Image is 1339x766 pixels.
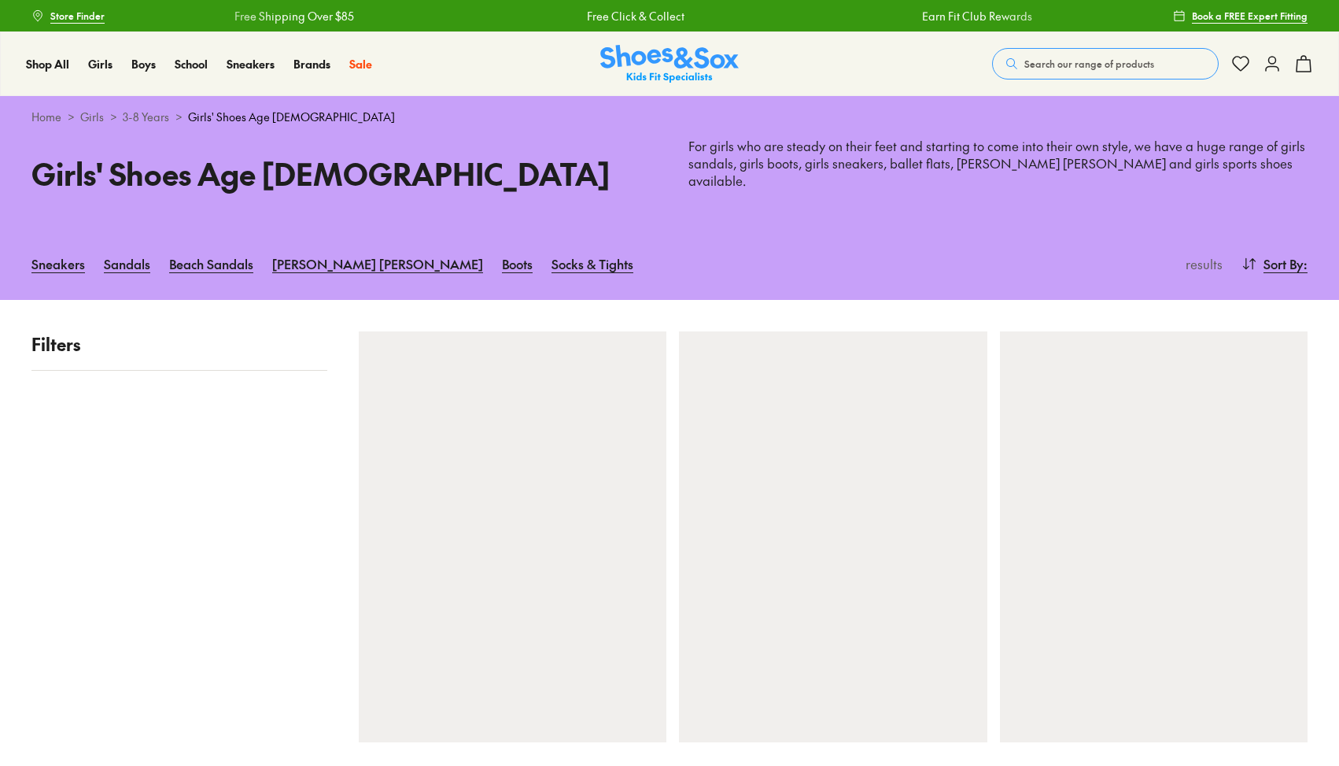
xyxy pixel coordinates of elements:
button: Sort By: [1241,246,1308,281]
a: Boys [131,56,156,72]
a: Shop All [26,56,69,72]
a: Earn Fit Club Rewards [921,8,1031,24]
button: Search our range of products [992,48,1219,80]
a: Shoes & Sox [600,45,739,83]
a: Free Click & Collect [586,8,684,24]
a: Socks & Tights [551,246,633,281]
a: Sale [349,56,372,72]
span: Search our range of products [1024,57,1154,71]
span: Sort By [1263,254,1304,273]
a: 3-8 Years [123,109,169,125]
span: Girls' Shoes Age [DEMOGRAPHIC_DATA] [188,109,395,125]
a: Girls [80,109,104,125]
a: Free Shipping Over $85 [234,8,353,24]
a: Sneakers [227,56,275,72]
img: SNS_Logo_Responsive.svg [600,45,739,83]
a: Boots [502,246,533,281]
span: Book a FREE Expert Fitting [1192,9,1308,23]
span: : [1304,254,1308,273]
p: For girls who are steady on their feet and starting to come into their own style, we have a huge ... [688,138,1308,190]
a: Brands [293,56,330,72]
span: Store Finder [50,9,105,23]
div: > > > [31,109,1308,125]
p: results [1179,254,1223,273]
a: Beach Sandals [169,246,253,281]
a: Sneakers [31,246,85,281]
a: Girls [88,56,113,72]
h1: Girls' Shoes Age [DEMOGRAPHIC_DATA] [31,151,651,196]
a: Sandals [104,246,150,281]
a: Book a FREE Expert Fitting [1173,2,1308,30]
a: Home [31,109,61,125]
a: [PERSON_NAME] [PERSON_NAME] [272,246,483,281]
a: Store Finder [31,2,105,30]
a: School [175,56,208,72]
p: Filters [31,331,327,357]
